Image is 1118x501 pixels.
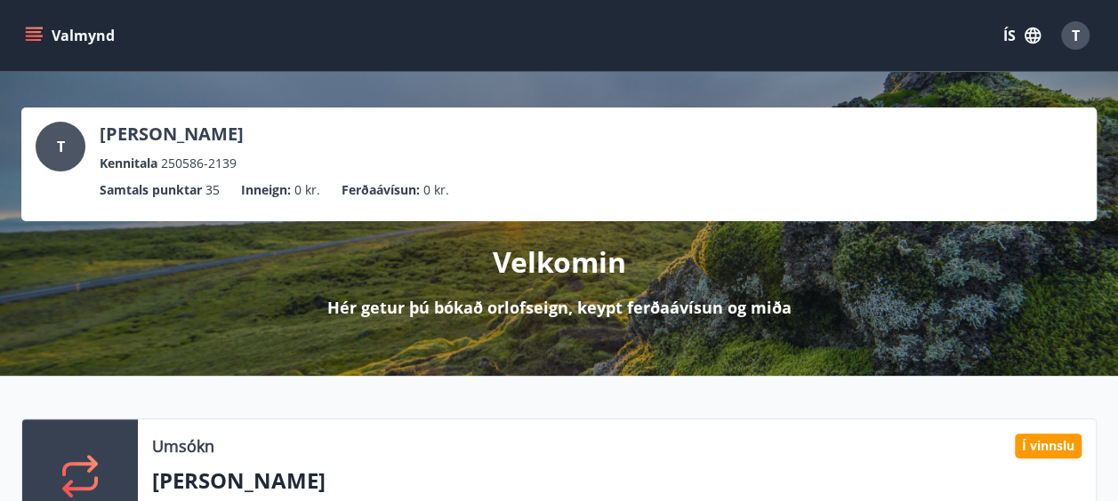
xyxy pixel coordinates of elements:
span: 250586-2139 [161,154,237,173]
p: Inneign : [241,180,291,200]
span: 0 kr. [423,180,449,200]
p: [PERSON_NAME] [100,122,244,147]
span: 35 [205,180,220,200]
p: Umsókn [152,434,214,457]
span: T [1072,26,1080,45]
p: Hér getur þú bókað orlofseign, keypt ferðaávísun og miða [327,296,792,319]
div: Í vinnslu [1015,433,1082,458]
p: Kennitala [100,154,157,173]
button: menu [21,20,122,52]
span: T [57,137,65,156]
span: 0 kr. [294,180,320,200]
button: ÍS [993,20,1050,52]
p: Samtals punktar [100,180,202,200]
p: Velkomin [493,243,626,282]
p: Ferðaávísun : [342,180,420,200]
p: [PERSON_NAME] [152,465,1082,496]
button: T [1054,14,1097,57]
